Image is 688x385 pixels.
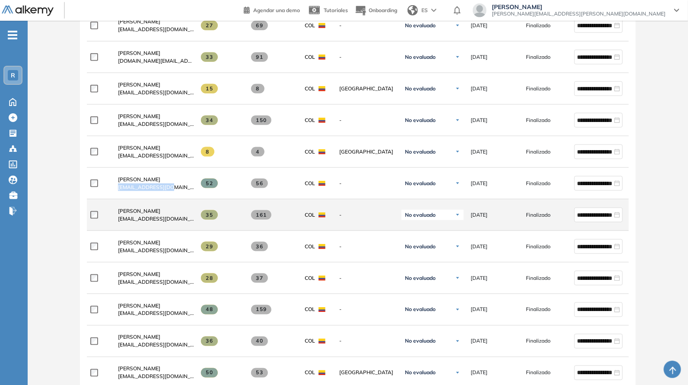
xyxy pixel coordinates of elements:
[251,337,268,346] span: 40
[319,118,325,123] img: COL
[118,310,194,318] span: [EMAIL_ADDRESS][DOMAIN_NAME]
[305,274,315,282] span: COL
[2,6,54,16] img: Logo
[319,55,325,60] img: COL
[471,116,487,124] span: [DATE]
[201,147,214,157] span: 8
[471,337,487,345] span: [DATE]
[118,365,194,373] a: [PERSON_NAME]
[201,52,218,62] span: 33
[118,334,160,340] span: [PERSON_NAME]
[405,369,436,376] span: No evaluado
[305,116,315,124] span: COL
[118,239,160,246] span: [PERSON_NAME]
[251,52,268,62] span: 91
[118,50,160,56] span: [PERSON_NAME]
[118,152,194,160] span: [EMAIL_ADDRESS][DOMAIN_NAME]
[339,53,395,61] span: -
[251,179,268,188] span: 56
[118,176,194,183] a: [PERSON_NAME]
[339,337,395,345] span: -
[339,274,395,282] span: -
[118,176,160,183] span: [PERSON_NAME]
[305,211,315,219] span: COL
[118,215,194,223] span: [EMAIL_ADDRESS][DOMAIN_NAME]
[421,6,428,14] span: ES
[319,181,325,186] img: COL
[471,306,487,314] span: [DATE]
[305,243,315,250] span: COL
[305,306,315,314] span: COL
[319,86,325,91] img: COL
[118,112,194,120] a: [PERSON_NAME]
[305,369,315,377] span: COL
[118,239,194,247] a: [PERSON_NAME]
[118,18,194,26] a: [PERSON_NAME]
[319,23,325,28] img: COL
[339,85,395,93] span: [GEOGRAPHIC_DATA]
[526,243,551,250] span: Finalizado
[526,211,551,219] span: Finalizado
[118,183,194,191] span: [EMAIL_ADDRESS][DOMAIN_NAME]
[201,242,218,251] span: 29
[201,179,218,188] span: 52
[471,211,487,219] span: [DATE]
[405,243,436,250] span: No evaluado
[201,368,218,378] span: 50
[251,84,264,93] span: 8
[118,247,194,254] span: [EMAIL_ADDRESS][DOMAIN_NAME]
[201,21,218,30] span: 27
[526,116,551,124] span: Finalizado
[118,207,194,215] a: [PERSON_NAME]
[201,273,218,283] span: 28
[118,144,194,152] a: [PERSON_NAME]
[492,3,666,10] span: [PERSON_NAME]
[118,26,194,33] span: [EMAIL_ADDRESS][DOMAIN_NAME]
[11,72,15,79] span: R
[251,115,271,125] span: 150
[526,22,551,29] span: Finalizado
[201,305,218,314] span: 48
[339,180,395,187] span: -
[455,181,460,186] img: Ícono de flecha
[526,53,551,61] span: Finalizado
[118,144,160,151] span: [PERSON_NAME]
[405,148,436,155] span: No evaluado
[118,302,160,309] span: [PERSON_NAME]
[492,10,666,17] span: [PERSON_NAME][EMAIL_ADDRESS][PERSON_NAME][DOMAIN_NAME]
[251,147,264,157] span: 4
[526,180,551,187] span: Finalizado
[405,306,436,313] span: No evaluado
[319,307,325,312] img: COL
[471,243,487,250] span: [DATE]
[405,22,436,29] span: No evaluado
[118,341,194,349] span: [EMAIL_ADDRESS][DOMAIN_NAME]
[319,370,325,375] img: COL
[118,302,194,310] a: [PERSON_NAME]
[526,337,551,345] span: Finalizado
[251,368,268,378] span: 53
[118,81,194,89] a: [PERSON_NAME]
[526,306,551,314] span: Finalizado
[118,120,194,128] span: [EMAIL_ADDRESS][DOMAIN_NAME]
[118,81,160,88] span: [PERSON_NAME]
[118,89,194,96] span: [EMAIL_ADDRESS][DOMAIN_NAME]
[319,244,325,249] img: COL
[455,86,460,91] img: Ícono de flecha
[455,149,460,154] img: Ícono de flecha
[339,116,395,124] span: -
[526,85,551,93] span: Finalizado
[455,212,460,218] img: Ícono de flecha
[455,55,460,60] img: Ícono de flecha
[251,242,268,251] span: 36
[339,22,395,29] span: -
[339,369,395,377] span: [GEOGRAPHIC_DATA]
[355,1,397,20] button: Onboarding
[526,274,551,282] span: Finalizado
[201,210,218,220] span: 35
[305,53,315,61] span: COL
[455,244,460,249] img: Ícono de flecha
[471,180,487,187] span: [DATE]
[455,370,460,375] img: Ícono de flecha
[408,5,418,16] img: world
